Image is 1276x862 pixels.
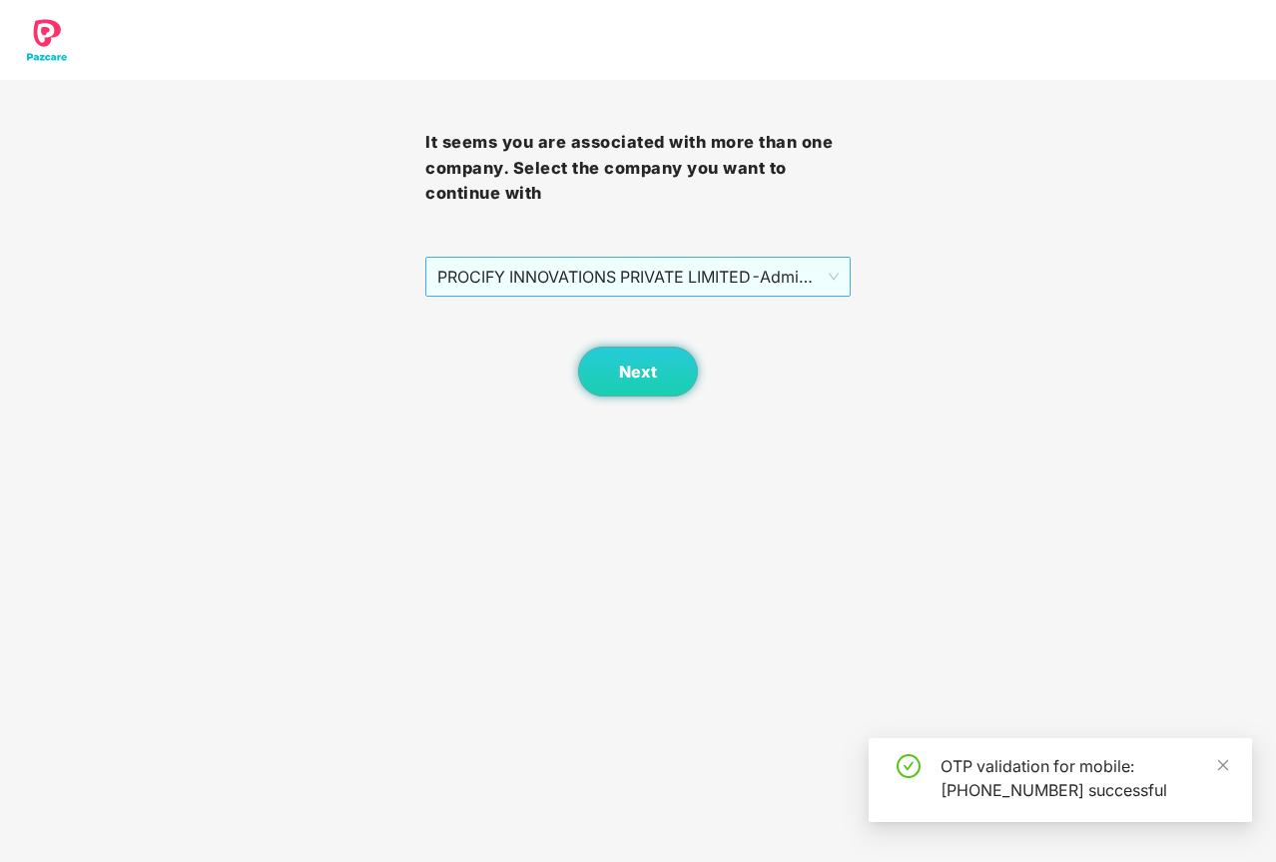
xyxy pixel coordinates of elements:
[619,363,657,382] span: Next
[897,754,921,778] span: check-circle
[941,754,1228,802] div: OTP validation for mobile: [PHONE_NUMBER] successful
[425,130,851,207] h3: It seems you are associated with more than one company. Select the company you want to continue with
[1216,758,1230,772] span: close
[578,347,698,397] button: Next
[437,258,839,296] span: PROCIFY INNOVATIONS PRIVATE LIMITED - Admin - ADMIN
